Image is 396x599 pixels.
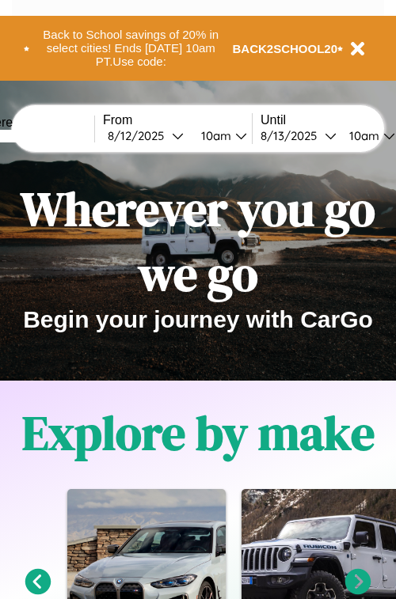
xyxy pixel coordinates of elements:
div: 10am [341,128,383,143]
h1: Explore by make [22,400,375,465]
button: Back to School savings of 20% in select cities! Ends [DATE] 10am PT.Use code: [29,24,233,73]
label: From [103,113,252,127]
div: 10am [193,128,235,143]
div: 8 / 12 / 2025 [108,128,172,143]
button: 8/12/2025 [103,127,188,144]
div: 8 / 13 / 2025 [261,128,325,143]
button: 10am [188,127,252,144]
b: BACK2SCHOOL20 [233,42,338,55]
